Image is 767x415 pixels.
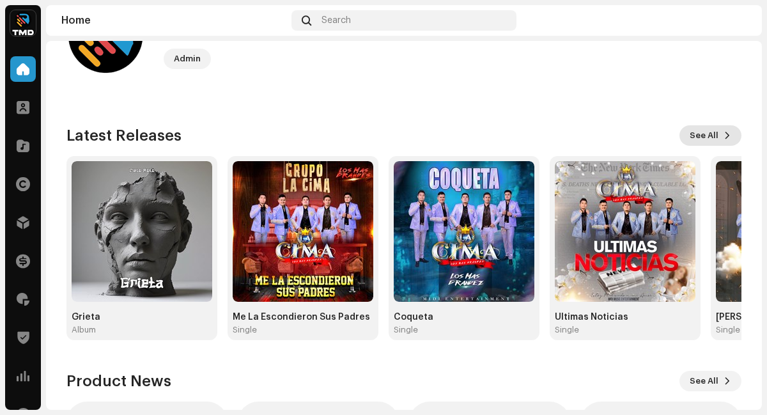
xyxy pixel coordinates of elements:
h3: Product News [66,371,171,391]
div: Single [394,325,418,335]
span: See All [690,123,718,148]
img: 300843f4-e78d-4068-835d-1b01d5a30e80 [555,161,695,302]
h3: Latest Releases [66,125,182,146]
img: 23123b0c-4b36-4985-b535-dec9f9e16ecb [233,161,373,302]
div: Home [61,15,286,26]
div: Me La Escondieron Sus Padres [233,312,373,322]
div: Coqueta [394,312,534,322]
span: See All [690,368,718,394]
div: Ultimas Noticias [555,312,695,322]
img: f780b2ca-177c-4032-99cb-2ff58c108490 [394,161,534,302]
div: Admin [174,51,201,67]
span: Search [322,15,351,26]
img: 2802e989-6a87-4234-b541-07d8952a8365 [72,161,212,302]
img: 622bc8f8-b98b-49b5-8c6c-3a84fb01c0a0 [10,10,36,36]
div: Album [72,325,96,335]
div: Single [555,325,579,335]
img: 63800577-1954-41db-a888-b59ac7771f33 [726,10,747,31]
div: Single [716,325,740,335]
button: See All [679,371,741,391]
div: Grieta [72,312,212,322]
button: See All [679,125,741,146]
div: Single [233,325,257,335]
